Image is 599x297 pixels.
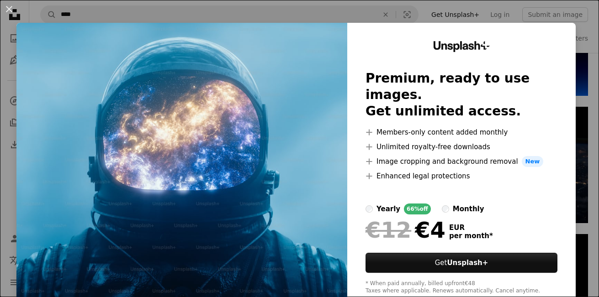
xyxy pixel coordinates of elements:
li: Unlimited royalty-free downloads [366,141,557,152]
input: monthly [442,205,449,213]
li: Image cropping and background removal [366,156,557,167]
li: Members-only content added monthly [366,127,557,138]
input: yearly66%off [366,205,373,213]
button: GetUnsplash+ [366,253,557,273]
span: New [522,156,544,167]
span: EUR [449,224,493,232]
div: yearly [376,203,400,214]
span: per month * [449,232,493,240]
li: Enhanced legal protections [366,171,557,182]
div: * When paid annually, billed upfront €48 Taxes where applicable. Renews automatically. Cancel any... [366,280,557,295]
div: €4 [366,218,445,242]
strong: Unsplash+ [447,259,488,267]
h2: Premium, ready to use images. Get unlimited access. [366,70,557,120]
span: €12 [366,218,411,242]
div: 66% off [404,203,431,214]
div: monthly [453,203,484,214]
